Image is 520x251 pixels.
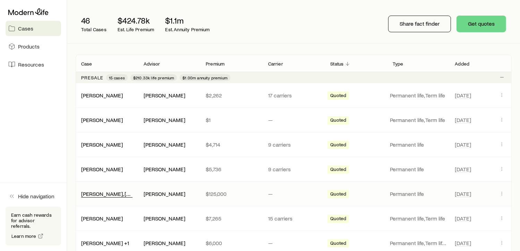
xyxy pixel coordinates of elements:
[81,116,123,123] a: [PERSON_NAME]
[81,215,123,222] a: [PERSON_NAME]
[268,166,319,173] p: 9 carriers
[390,240,447,246] p: Permanent life, Term life +1
[144,190,185,198] div: [PERSON_NAME]
[18,25,33,32] span: Cases
[206,240,257,246] p: $6,000
[133,75,174,80] span: $210.33k life premium
[206,190,257,197] p: $125,000
[182,75,228,80] span: $1.00m annuity premium
[393,61,403,67] p: Type
[330,93,346,100] span: Quoted
[144,240,185,247] div: [PERSON_NAME]
[81,240,129,246] a: [PERSON_NAME] +1
[81,190,133,198] div: [PERSON_NAME], [PERSON_NAME]
[206,61,224,67] p: Premium
[390,215,447,222] p: Permanent life, Term life
[268,141,319,148] p: 9 carriers
[268,190,319,197] p: —
[268,240,319,246] p: —
[206,92,257,99] p: $2,262
[144,116,185,124] div: [PERSON_NAME]
[144,166,185,173] div: [PERSON_NAME]
[6,39,61,54] a: Products
[118,27,154,32] p: Est. Life Premium
[81,141,123,148] a: [PERSON_NAME]
[18,193,54,200] span: Hide navigation
[390,92,447,99] p: Permanent life, Term life
[206,141,257,148] p: $4,714
[18,43,40,50] span: Products
[18,61,44,68] span: Resources
[81,16,106,25] p: 46
[455,92,471,99] span: [DATE]
[11,234,36,239] span: Learn more
[457,16,506,32] button: Get quotes
[118,16,154,25] p: $424.78k
[268,92,319,99] p: 17 carriers
[330,240,346,248] span: Quoted
[268,61,283,67] p: Carrier
[390,141,447,148] p: Permanent life
[165,27,210,32] p: Est. Annuity Premium
[455,141,471,148] span: [DATE]
[81,61,92,67] p: Case
[330,166,346,174] span: Quoted
[206,166,257,173] p: $5,736
[81,166,123,172] a: [PERSON_NAME]
[144,61,160,67] p: Advisor
[330,191,346,198] span: Quoted
[330,216,346,223] span: Quoted
[330,61,343,67] p: Status
[81,240,129,247] div: [PERSON_NAME] +1
[400,20,440,27] p: Share fact finder
[11,212,56,229] p: Earn cash rewards for advisor referrals.
[455,215,471,222] span: [DATE]
[390,190,447,197] p: Permanent life
[388,16,451,32] button: Share fact finder
[268,116,319,123] p: —
[6,57,61,72] a: Resources
[455,166,471,173] span: [DATE]
[455,240,471,246] span: [DATE]
[144,92,185,99] div: [PERSON_NAME]
[390,166,447,173] p: Permanent life
[330,117,346,124] span: Quoted
[390,116,447,123] p: Permanent life, Term life
[455,116,471,123] span: [DATE]
[455,61,469,67] p: Added
[81,27,106,32] p: Total Cases
[81,75,103,80] p: Presale
[81,166,123,173] div: [PERSON_NAME]
[6,207,61,245] div: Earn cash rewards for advisor referrals.Learn more
[6,189,61,204] button: Hide navigation
[81,190,166,197] a: [PERSON_NAME], [PERSON_NAME]
[206,215,257,222] p: $7,265
[455,190,471,197] span: [DATE]
[330,142,346,149] span: Quoted
[81,92,123,98] a: [PERSON_NAME]
[144,141,185,148] div: [PERSON_NAME]
[206,116,257,123] p: $1
[81,116,123,124] div: [PERSON_NAME]
[268,215,319,222] p: 15 carriers
[165,16,210,25] p: $1.1m
[109,75,125,80] span: 15 cases
[144,215,185,222] div: [PERSON_NAME]
[6,21,61,36] a: Cases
